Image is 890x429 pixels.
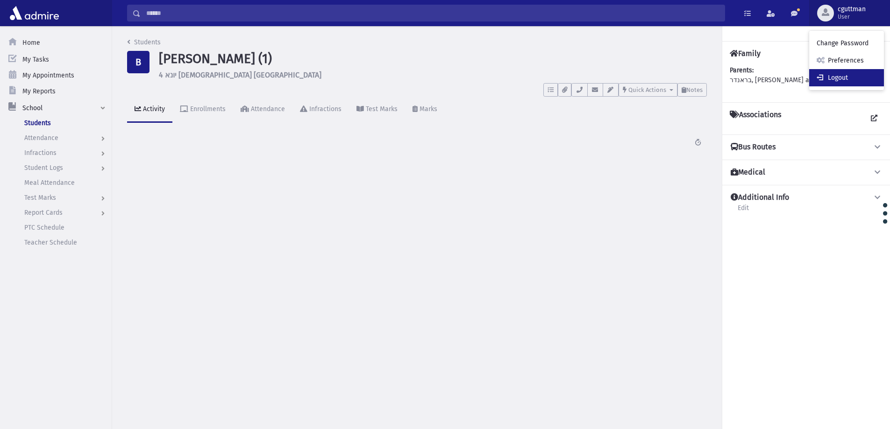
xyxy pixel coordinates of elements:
h1: [PERSON_NAME] (1) [159,51,707,67]
span: My Appointments [22,71,74,79]
span: Infractions [24,149,57,157]
span: Report Cards [24,209,63,217]
h4: Family [730,49,761,58]
a: Marks [405,97,445,123]
a: Logout [809,69,884,86]
span: Home [22,39,40,47]
a: Activity [127,97,172,123]
button: Medical [730,168,883,177]
h4: Additional Info [731,193,789,203]
h4: Bus Routes [731,142,776,152]
span: cguttman [838,6,866,13]
div: Infractions [307,105,342,113]
img: AdmirePro [7,4,61,22]
div: Test Marks [364,105,398,113]
span: Student Logs [24,164,63,172]
h4: Medical [731,168,765,177]
span: Attendance [24,134,58,142]
button: Additional Info [730,193,883,203]
a: Enrollments [172,97,233,123]
span: My Tasks [22,56,49,63]
div: בראנדר, [PERSON_NAME] and לאה [730,65,883,95]
span: School [22,104,43,112]
a: Attendance [233,97,292,123]
input: Search [141,5,725,21]
div: Enrollments [188,105,226,113]
div: Activity [141,105,165,113]
a: Test Marks [349,97,405,123]
b: Parents: [730,66,754,74]
span: Test Marks [24,194,56,202]
a: View all Associations [866,110,883,127]
a: Edit [737,203,749,219]
span: Quick Actions [628,86,666,93]
a: Preferences [809,52,884,69]
h6: 4 יונא [DEMOGRAPHIC_DATA] [GEOGRAPHIC_DATA] [159,70,707,79]
h4: Associations [730,110,781,127]
div: Marks [418,105,437,113]
div: Attendance [249,105,285,113]
span: User [838,13,866,21]
span: PTC Schedule [24,224,64,232]
span: Notes [686,86,703,93]
nav: breadcrumb [127,37,161,51]
a: Students [127,38,161,46]
div: B [127,51,150,73]
span: My Reports [22,87,56,95]
span: Meal Attendance [24,179,75,187]
button: Quick Actions [619,83,677,97]
a: Infractions [292,97,349,123]
button: Notes [677,83,707,97]
button: Bus Routes [730,142,883,152]
span: Teacher Schedule [24,239,77,246]
a: Change Password [809,35,884,52]
span: Students [24,119,51,127]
